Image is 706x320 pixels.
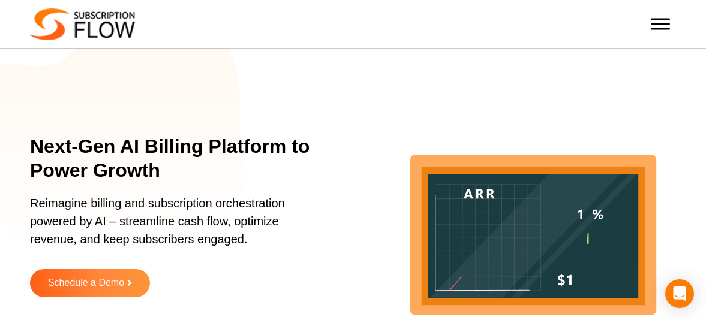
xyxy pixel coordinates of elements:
[30,194,307,260] p: Reimagine billing and subscription orchestration powered by AI – streamline cash flow, optimize r...
[30,8,135,40] img: Subscriptionflow
[30,269,150,297] a: Schedule a Demo
[48,278,124,288] span: Schedule a Demo
[665,279,694,308] div: Open Intercom Messenger
[30,134,322,182] h1: Next-Gen AI Billing Platform to Power Growth
[651,18,670,29] button: Toggle Menu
